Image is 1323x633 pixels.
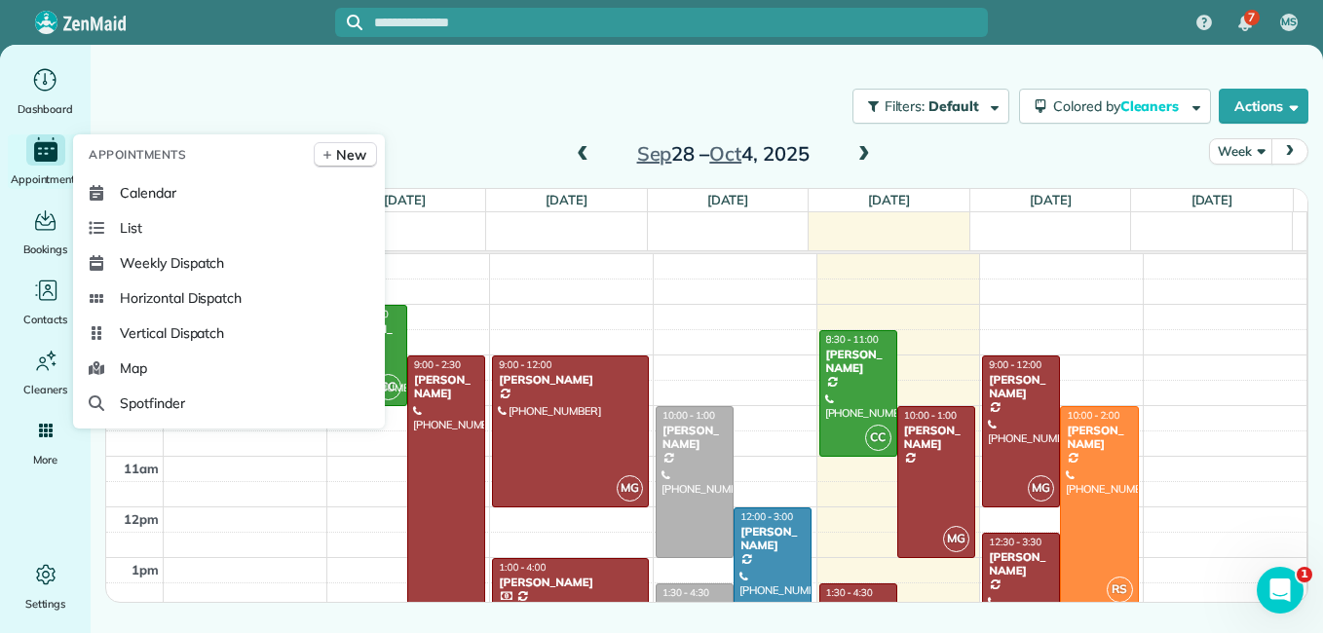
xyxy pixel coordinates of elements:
span: Horizontal Dispatch [120,288,242,308]
span: Oct [709,141,741,166]
div: [PERSON_NAME] [825,601,891,629]
span: Sep [637,141,672,166]
div: [PERSON_NAME] [498,373,642,387]
span: 10:00 - 1:00 [904,409,957,422]
span: 7 [1248,10,1255,25]
span: 1:30 - 4:30 [826,586,873,599]
a: [DATE] [1030,192,1072,207]
span: 9:00 - 12:00 [499,358,551,371]
h2: 28 – 4, 2025 [601,143,845,165]
span: More [33,450,57,469]
span: Vertical Dispatch [120,323,224,343]
span: Spotfinder [120,393,185,413]
span: 1pm [132,562,159,577]
svg: Focus search [347,15,362,30]
a: Map [81,351,377,386]
span: 8:00 - 10:00 [336,308,389,320]
span: Map [120,358,147,378]
span: MG [943,526,969,552]
button: Week [1209,138,1272,165]
span: Appointments [11,169,81,189]
a: Appointments [8,134,83,189]
span: 11am [124,461,159,476]
div: [PERSON_NAME] [825,348,891,376]
span: CC [865,425,891,451]
a: New [314,142,377,168]
div: [PERSON_NAME] [498,576,642,589]
div: [PERSON_NAME] [661,424,728,452]
a: List [81,210,377,245]
span: Weekly Dispatch [120,253,224,273]
span: Contacts [23,310,67,329]
a: Contacts [8,275,83,329]
span: 10:00 - 2:00 [1067,409,1119,422]
iframe: Intercom live chat [1257,567,1304,614]
a: [DATE] [868,192,910,207]
a: [DATE] [384,192,426,207]
button: Filters: Default [852,89,1009,124]
span: 10:00 - 1:00 [662,409,715,422]
a: Calendar [81,175,377,210]
button: Colored byCleaners [1019,89,1211,124]
span: Calendar [120,183,176,203]
a: Settings [8,559,83,614]
span: 9:00 - 2:30 [414,358,461,371]
span: Settings [25,594,66,614]
a: [DATE] [1191,192,1233,207]
div: [PERSON_NAME] [739,525,806,553]
span: RS [1107,577,1133,603]
div: [PERSON_NAME] [1066,424,1132,452]
span: 12:00 - 3:00 [740,510,793,523]
span: Filters: [885,97,926,115]
a: Vertical Dispatch [81,316,377,351]
a: Horizontal Dispatch [81,280,377,316]
span: 12pm [124,511,159,527]
a: Dashboard [8,64,83,119]
a: [DATE] [707,192,749,207]
div: [PERSON_NAME] [903,424,969,452]
div: 7 unread notifications [1225,2,1266,45]
a: Filters: Default [843,89,1009,124]
button: Focus search [335,15,362,30]
span: Colored by [1053,97,1186,115]
a: Spotfinder [81,386,377,421]
span: Default [928,97,980,115]
span: MG [617,475,643,502]
a: [DATE] [546,192,587,207]
div: [PERSON_NAME] [413,373,479,401]
a: Weekly Dispatch [81,245,377,280]
button: Actions [1219,89,1308,124]
div: [PERSON_NAME] [661,601,728,629]
button: next [1271,138,1308,165]
a: Cleaners [8,345,83,399]
span: 12:30 - 3:30 [989,536,1041,548]
span: Bookings [23,240,68,259]
span: MG [1028,475,1054,502]
span: Cleaners [23,380,67,399]
span: 1:30 - 4:30 [662,586,709,599]
span: 9:00 - 12:00 [989,358,1041,371]
span: List [120,218,142,238]
span: Cleaners [1120,97,1183,115]
span: Dashboard [18,99,73,119]
div: [PERSON_NAME] [988,373,1054,401]
span: MS [1281,15,1297,30]
span: CC [375,374,401,400]
div: [PERSON_NAME] [988,550,1054,578]
span: Appointments [89,145,186,165]
a: Bookings [8,205,83,259]
span: 1:00 - 4:00 [499,561,546,574]
span: 1 [1297,567,1312,582]
span: 8:30 - 11:00 [826,333,879,346]
span: New [336,145,366,165]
